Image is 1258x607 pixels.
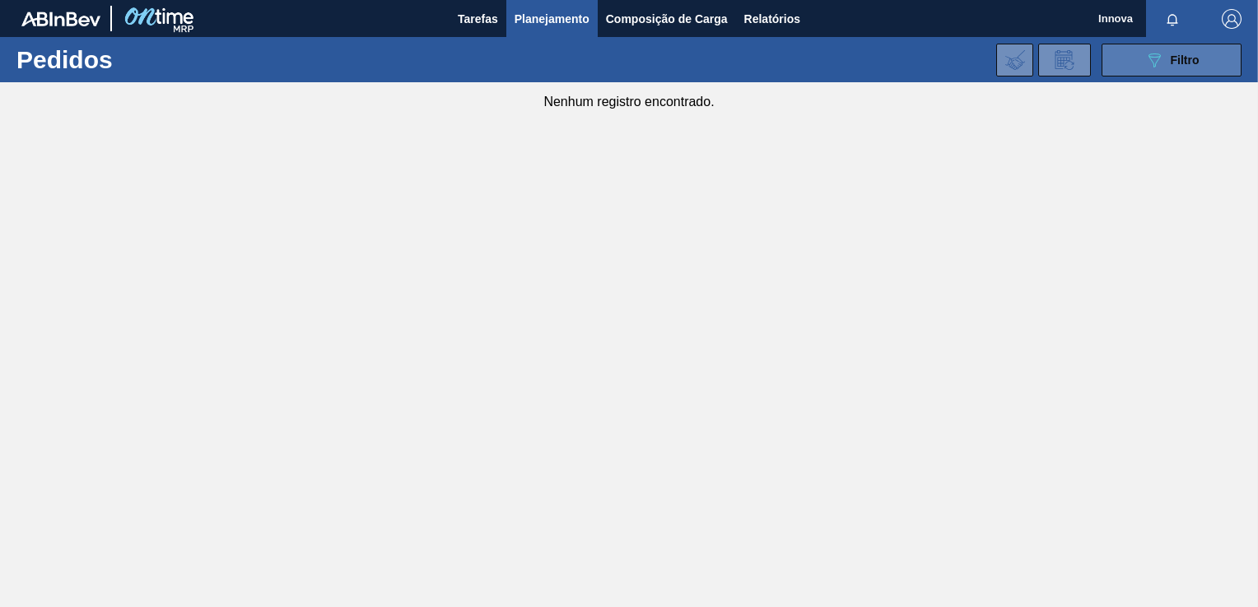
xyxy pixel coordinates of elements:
h1: Pedidos [16,50,253,69]
img: Logout [1222,9,1242,29]
span: Tarefas [458,9,498,29]
button: Notificações [1146,7,1199,30]
button: Filtro [1102,44,1242,76]
div: Importar Negociações dos Pedidos [996,44,1033,76]
div: Solicitação de Revisão de Pedidos [1038,44,1091,76]
img: TNhmsLtSVTkK8tSr43FrP2fwEKptu5GPRR3wAAAABJRU5ErkJggg== [21,12,100,26]
span: Filtro [1171,53,1200,67]
span: Composição de Carga [606,9,728,29]
span: Relatórios [744,9,800,29]
span: Planejamento [515,9,589,29]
